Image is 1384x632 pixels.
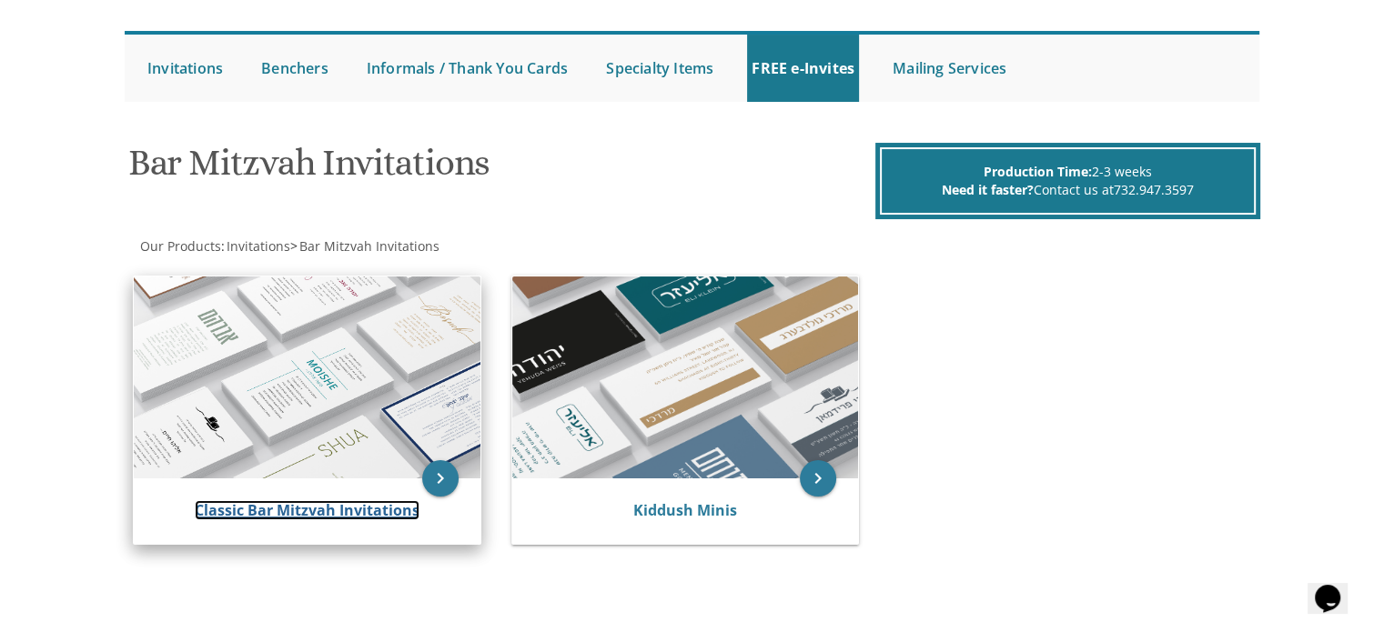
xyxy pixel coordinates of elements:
div: : [125,237,692,256]
div: 2-3 weeks Contact us at [880,147,1256,215]
a: Specialty Items [601,35,718,102]
a: Informals / Thank You Cards [362,35,572,102]
a: Invitations [143,35,227,102]
a: FREE e-Invites [747,35,859,102]
span: Need it faster? [942,181,1034,198]
span: Bar Mitzvah Invitations [299,237,439,255]
a: Kiddush Minis [633,500,737,520]
a: Mailing Services [888,35,1011,102]
span: Invitations [227,237,290,255]
span: Production Time: [984,163,1092,180]
a: 732.947.3597 [1114,181,1194,198]
img: Classic Bar Mitzvah Invitations [134,276,480,478]
img: Kiddush Minis [512,276,859,478]
a: Bar Mitzvah Invitations [298,237,439,255]
a: Invitations [225,237,290,255]
a: Benchers [257,35,333,102]
iframe: chat widget [1308,559,1366,614]
a: Our Products [138,237,221,255]
a: Classic Bar Mitzvah Invitations [195,500,419,520]
a: keyboard_arrow_right [422,460,459,497]
a: keyboard_arrow_right [800,460,836,497]
span: > [290,237,439,255]
h1: Bar Mitzvah Invitations [128,143,871,196]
